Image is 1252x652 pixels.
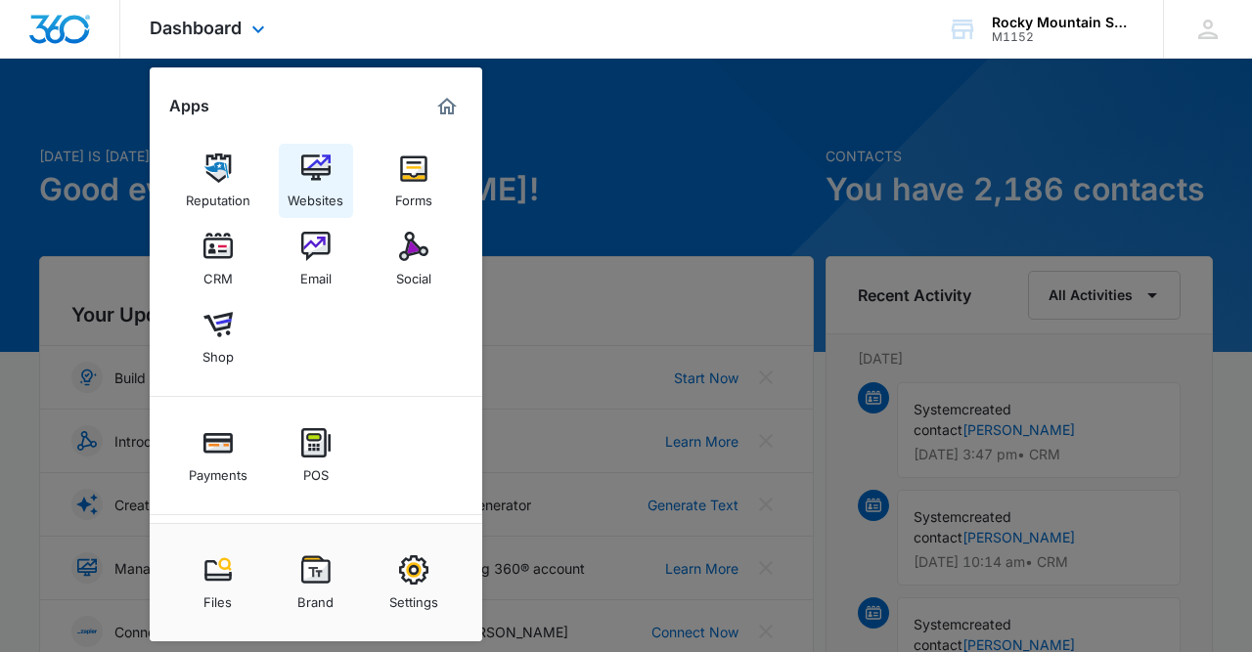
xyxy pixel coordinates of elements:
[288,183,343,208] div: Websites
[377,545,451,620] a: Settings
[181,418,255,493] a: Payments
[203,261,233,286] div: CRM
[303,457,329,483] div: POS
[279,418,353,493] a: POS
[203,585,232,610] div: Files
[389,585,438,610] div: Settings
[279,545,353,620] a: Brand
[186,183,250,208] div: Reputation
[377,222,451,296] a: Social
[992,30,1135,44] div: account id
[169,97,209,115] h2: Apps
[992,15,1135,30] div: account name
[181,545,255,620] a: Files
[377,144,451,218] a: Forms
[395,183,432,208] div: Forms
[189,457,247,483] div: Payments
[431,91,463,122] a: Marketing 360® Dashboard
[181,222,255,296] a: CRM
[300,261,332,286] div: Email
[202,339,234,365] div: Shop
[150,18,242,38] span: Dashboard
[396,261,431,286] div: Social
[181,300,255,374] a: Shop
[279,222,353,296] a: Email
[297,585,334,610] div: Brand
[279,144,353,218] a: Websites
[181,144,255,218] a: Reputation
